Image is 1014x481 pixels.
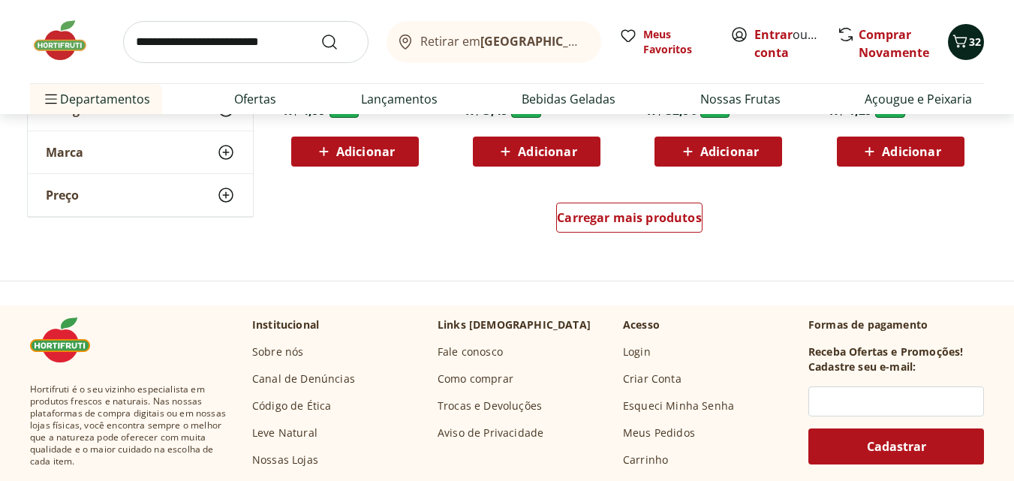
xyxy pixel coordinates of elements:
[387,21,601,63] button: Retirar em[GEOGRAPHIC_DATA]/[GEOGRAPHIC_DATA]
[320,33,357,51] button: Submit Search
[438,398,542,413] a: Trocas e Devoluções
[252,317,319,332] p: Institucional
[754,26,793,43] a: Entrar
[808,317,984,332] p: Formas de pagamento
[28,174,253,216] button: Preço
[623,452,668,467] a: Carrinho
[623,398,734,413] a: Esqueci Minha Senha
[438,344,503,359] a: Fale conosco
[865,90,972,108] a: Açougue e Peixaria
[42,81,150,117] span: Departamentos
[518,146,576,158] span: Adicionar
[30,383,228,467] span: Hortifruti é o seu vizinho especialista em produtos frescos e naturais. Nas nossas plataformas de...
[556,203,703,239] a: Carregar mais produtos
[252,398,331,413] a: Código de Ética
[882,146,940,158] span: Adicionar
[480,33,733,50] b: [GEOGRAPHIC_DATA]/[GEOGRAPHIC_DATA]
[700,146,759,158] span: Adicionar
[473,137,600,167] button: Adicionar
[252,425,317,440] a: Leve Natural
[123,21,369,63] input: search
[438,317,591,332] p: Links [DEMOGRAPHIC_DATA]
[808,428,984,464] button: Cadastrar
[754,26,821,62] span: ou
[623,317,660,332] p: Acesso
[623,425,695,440] a: Meus Pedidos
[623,371,682,386] a: Criar Conta
[252,344,303,359] a: Sobre nós
[837,137,964,167] button: Adicionar
[808,359,916,374] h3: Cadastre seu e-mail:
[643,27,712,57] span: Meus Favoritos
[522,90,615,108] a: Bebidas Geladas
[438,425,543,440] a: Aviso de Privacidade
[46,188,79,203] span: Preço
[420,35,586,48] span: Retirar em
[46,145,83,160] span: Marca
[291,137,419,167] button: Adicionar
[654,137,782,167] button: Adicionar
[754,26,837,61] a: Criar conta
[336,146,395,158] span: Adicionar
[969,35,981,49] span: 32
[808,344,963,359] h3: Receba Ofertas e Promoções!
[42,81,60,117] button: Menu
[28,131,253,173] button: Marca
[948,24,984,60] button: Carrinho
[30,18,105,63] img: Hortifruti
[234,90,276,108] a: Ofertas
[252,452,318,467] a: Nossas Lojas
[438,371,513,386] a: Como comprar
[859,26,929,61] a: Comprar Novamente
[557,212,702,224] span: Carregar mais produtos
[252,371,355,386] a: Canal de Denúncias
[361,90,438,108] a: Lançamentos
[700,90,781,108] a: Nossas Frutas
[867,440,926,452] span: Cadastrar
[623,344,651,359] a: Login
[30,317,105,362] img: Hortifruti
[619,27,712,57] a: Meus Favoritos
